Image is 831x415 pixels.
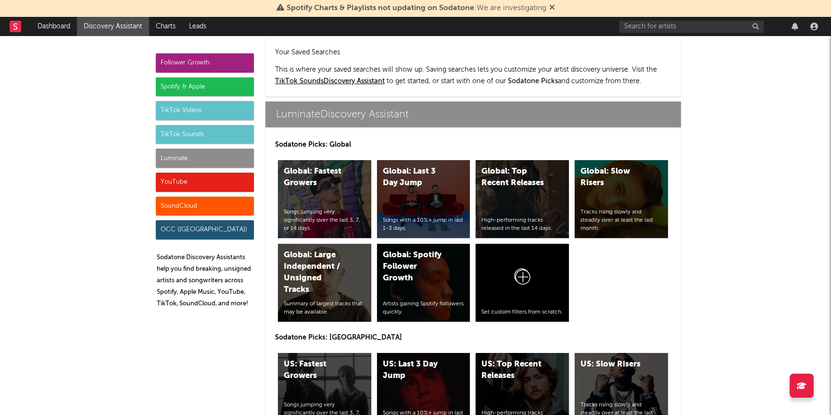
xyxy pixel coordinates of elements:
div: Songs jumping very significantly over the last 3, 7, or 14 days. [284,208,365,232]
div: US: Fastest Growers [284,359,349,382]
h2: Your Saved Searches [275,47,671,58]
p: This is where your saved searches will show up. Saving searches lets you customize your artist di... [275,64,671,87]
span: Dismiss [549,4,555,12]
div: US: Last 3 Day Jump [383,359,448,382]
div: Global: Slow Risers [580,166,646,189]
a: LuminateDiscovery Assistant [265,101,681,127]
a: Leads [182,17,213,36]
div: OCC ([GEOGRAPHIC_DATA]) [156,220,254,239]
div: US: Slow Risers [580,359,646,370]
div: YouTube [156,173,254,192]
a: Discovery Assistant [77,17,149,36]
a: Global: Slow RisersTracks rising slowly and steadily over at least the last month. [575,160,668,238]
div: Spotify & Apple [156,77,254,97]
div: Global: Fastest Growers [284,166,349,189]
a: Charts [149,17,182,36]
p: Sodatone Picks: Global [275,139,671,151]
a: Global: Fastest GrowersSongs jumping very significantly over the last 3, 7, or 14 days. [278,160,371,238]
div: SoundCloud [156,197,254,216]
a: Dashboard [31,17,77,36]
p: Sodatone Discovery Assistants help you find breaking, unsigned artists and songwriters across Spo... [157,252,254,310]
div: Tracks rising slowly and steadily over at least the last month. [580,208,662,232]
span: Spotify Charts & Playlists not updating on Sodatone [287,4,474,12]
div: Summary of largest tracks that may be available. [284,300,365,316]
input: Search for artists [619,21,764,33]
div: Follower Growth [156,53,254,73]
div: Global: Large Independent / Unsigned Tracks [284,250,349,296]
p: Sodatone Picks: [GEOGRAPHIC_DATA] [275,332,671,343]
div: TikTok Sounds [156,125,254,144]
div: Luminate [156,149,254,168]
a: Global: Spotify Follower GrowthArtists gaining Spotify followers quickly. [377,244,470,322]
a: TikTok SoundsDiscovery Assistant [275,78,385,85]
div: Set custom filters from scratch. [481,308,563,316]
a: Set custom filters from scratch. [476,244,569,322]
div: High-performing tracks released in the last 14 days. [481,216,563,233]
div: Global: Top Recent Releases [481,166,547,189]
a: Global: Last 3 Day JumpSongs with a 10%+ jump in last 1-3 days. [377,160,470,238]
div: Artists gaining Spotify followers quickly. [383,300,465,316]
span: : We are investigating [287,4,546,12]
a: Global: Top Recent ReleasesHigh-performing tracks released in the last 14 days. [476,160,569,238]
div: US: Top Recent Releases [481,359,547,382]
div: Songs with a 10%+ jump in last 1-3 days. [383,216,465,233]
span: Sodatone Picks [508,78,558,85]
div: Global: Last 3 Day Jump [383,166,448,189]
div: TikTok Videos [156,101,254,120]
a: Global: Large Independent / Unsigned TracksSummary of largest tracks that may be available. [278,244,371,322]
div: Global: Spotify Follower Growth [383,250,448,284]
